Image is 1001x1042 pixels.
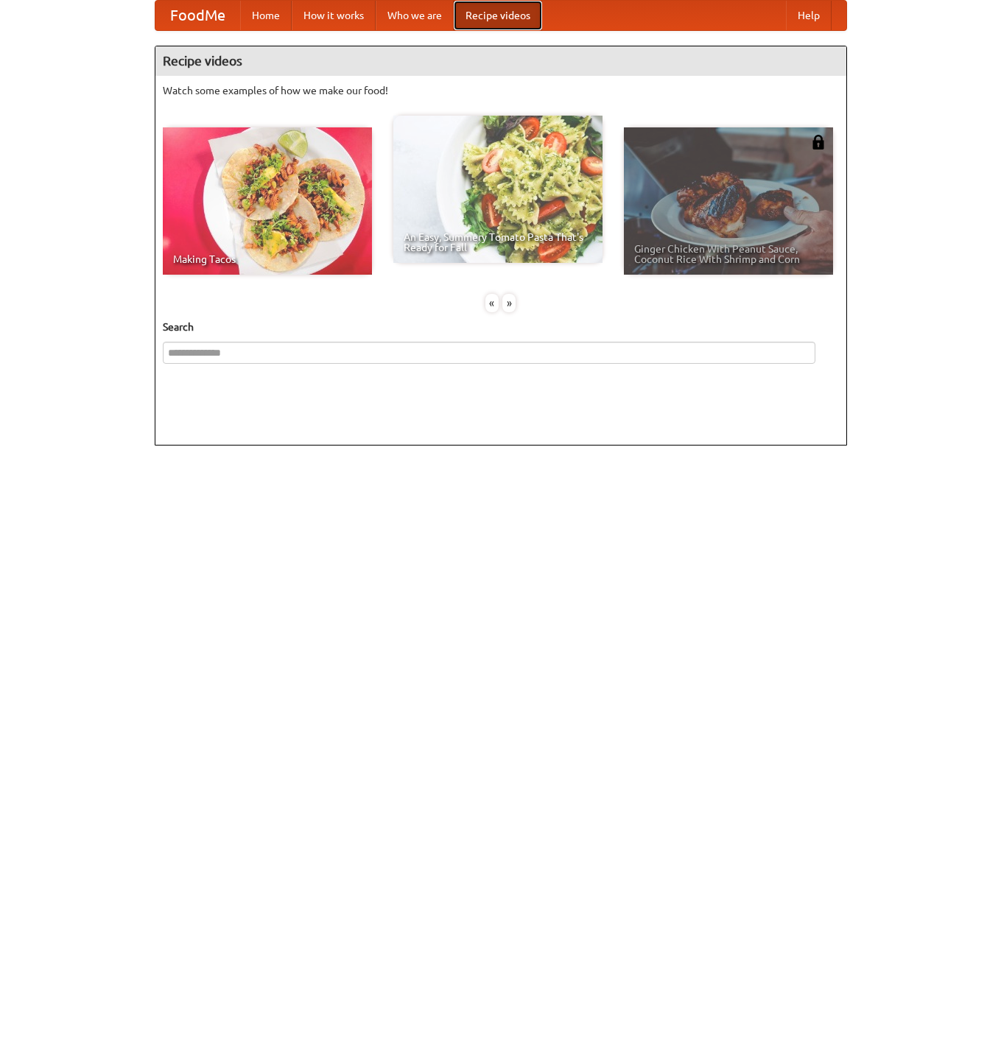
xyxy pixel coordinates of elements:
span: An Easy, Summery Tomato Pasta That's Ready for Fall [404,232,592,253]
span: Making Tacos [173,254,362,264]
a: FoodMe [155,1,240,30]
img: 483408.png [811,135,826,149]
a: Who we are [376,1,454,30]
a: Recipe videos [454,1,542,30]
div: « [485,294,499,312]
a: Help [786,1,832,30]
a: How it works [292,1,376,30]
div: » [502,294,516,312]
a: An Easy, Summery Tomato Pasta That's Ready for Fall [393,116,603,263]
h5: Search [163,320,839,334]
h4: Recipe videos [155,46,846,76]
a: Making Tacos [163,127,372,275]
a: Home [240,1,292,30]
p: Watch some examples of how we make our food! [163,83,839,98]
